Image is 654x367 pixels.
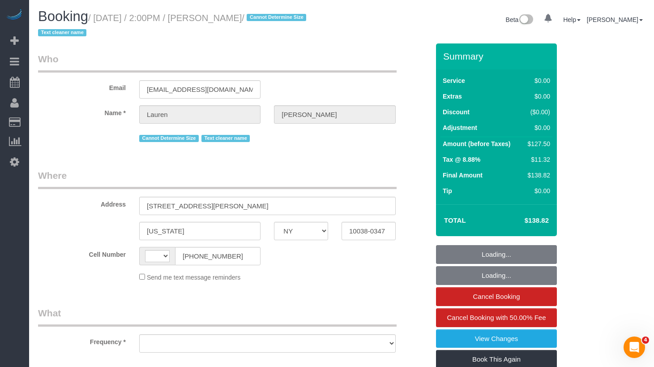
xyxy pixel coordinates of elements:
legend: What [38,307,397,327]
div: $0.00 [524,92,550,101]
img: Automaid Logo [5,9,23,22]
label: Email [31,80,133,92]
div: $0.00 [524,76,550,85]
a: Beta [506,16,534,23]
small: / [DATE] / 2:00PM / [PERSON_NAME] [38,13,309,38]
div: $127.50 [524,139,550,148]
div: $11.32 [524,155,550,164]
a: Cancel Booking [436,287,557,306]
label: Address [31,197,133,209]
label: Cell Number [31,247,133,259]
iframe: Intercom live chat [624,337,645,358]
span: Text cleaner name [38,29,86,36]
legend: Who [38,52,397,73]
img: New interface [518,14,533,26]
input: Last Name [274,105,395,124]
label: Frequency * [31,334,133,346]
a: View Changes [436,329,557,348]
label: Name * [31,105,133,117]
span: Text cleaner name [201,135,250,142]
label: Final Amount [443,171,483,180]
span: 4 [642,337,649,344]
a: Help [563,16,581,23]
h4: $138.82 [498,217,549,225]
span: Send me text message reminders [147,274,240,281]
a: Cancel Booking with 50.00% Fee [436,308,557,327]
strong: Total [444,216,466,224]
label: Service [443,76,465,85]
div: $0.00 [524,123,550,132]
span: Booking [38,9,88,24]
span: Cancel Booking with 50.00% Fee [447,314,546,321]
div: $138.82 [524,171,550,180]
label: Extras [443,92,462,101]
label: Tip [443,186,452,195]
a: [PERSON_NAME] [587,16,643,23]
input: Zip Code [342,222,396,240]
span: Cannot Determine Size [247,14,306,21]
span: Cannot Determine Size [139,135,199,142]
label: Adjustment [443,123,477,132]
label: Amount (before Taxes) [443,139,510,148]
input: Email [139,80,261,99]
label: Tax @ 8.88% [443,155,480,164]
input: Cell Number [175,247,261,265]
label: Discount [443,108,470,117]
input: First Name [139,105,261,124]
div: $0.00 [524,186,550,195]
legend: Where [38,169,397,189]
div: ($0.00) [524,108,550,117]
h3: Summary [443,51,552,61]
input: City [139,222,261,240]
